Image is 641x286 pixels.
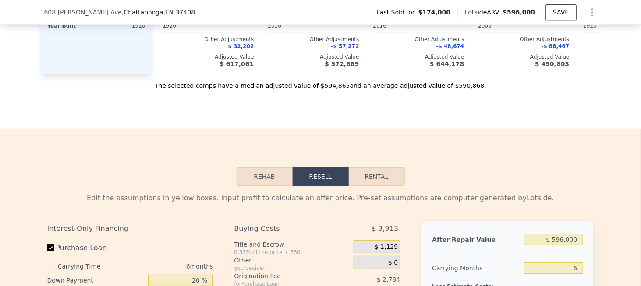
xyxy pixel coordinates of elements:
div: Other Adjustments [163,36,254,43]
button: SAVE [545,4,576,20]
div: The selected comps have a median adjusted value of $594,865 and an average adjusted value of $590... [40,74,601,90]
div: - [526,20,570,32]
button: Resell [293,167,349,186]
div: Other Adjustments [373,36,464,43]
div: Adjusted Value [478,53,570,60]
div: Other Adjustments [268,36,359,43]
div: - [210,20,254,32]
button: Show Options [584,3,601,21]
span: $ 490,803 [535,60,569,67]
div: Title and Escrow [234,240,350,249]
span: $ 617,061 [220,60,254,67]
span: -$ 48,674 [436,43,464,49]
span: -$ 57,272 [331,43,359,49]
div: Other [234,256,350,265]
div: 0.33% of the price + 550 [234,249,350,256]
div: 1920 [98,20,145,32]
span: $174,000 [418,8,451,17]
div: - [421,20,464,32]
span: $ 1,129 [375,243,398,251]
div: Adjusted Value [373,53,464,60]
div: 1920 [584,20,627,32]
div: Other Adjustments [478,36,570,43]
div: Adjusted Value [268,53,359,60]
span: $ 0 [388,259,398,267]
div: 2016 [373,20,417,32]
span: 1608 [PERSON_NAME] Ave [40,8,122,17]
button: Rehab [237,167,293,186]
input: Purchase Loan [47,244,54,251]
div: Edit the assumptions in yellow boxes. Input profit to calculate an offer price. Pre-set assumptio... [47,193,594,203]
div: Year Built [47,20,95,32]
span: $ 572,669 [325,60,359,67]
div: Origination Fee [234,272,332,280]
div: Buying Costs [234,221,332,237]
div: - [315,20,359,32]
span: , TN 37408 [163,9,195,16]
span: Lotside ARV [465,8,503,17]
button: Rental [349,167,405,186]
label: Purchase Loan [47,240,145,256]
span: $ 2,784 [377,276,400,283]
div: 2003 [478,20,522,32]
div: Adjusted Value [163,53,254,60]
div: you decide! [234,265,350,272]
span: $ 644,178 [430,60,464,67]
div: 2016 [268,20,312,32]
span: -$ 88,467 [542,43,570,49]
span: $ 3,913 [372,221,398,237]
span: Last Sold for [376,8,418,17]
div: Interest-Only Financing [47,221,213,237]
div: After Repair Value [432,232,521,248]
div: Carrying Months [432,260,521,276]
span: $596,000 [503,9,535,16]
div: Carrying Time [58,259,115,273]
span: $ 32,202 [228,43,254,49]
div: 6 months [118,259,213,273]
div: 1920 [163,20,207,32]
span: , Chattanooga [122,8,195,17]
